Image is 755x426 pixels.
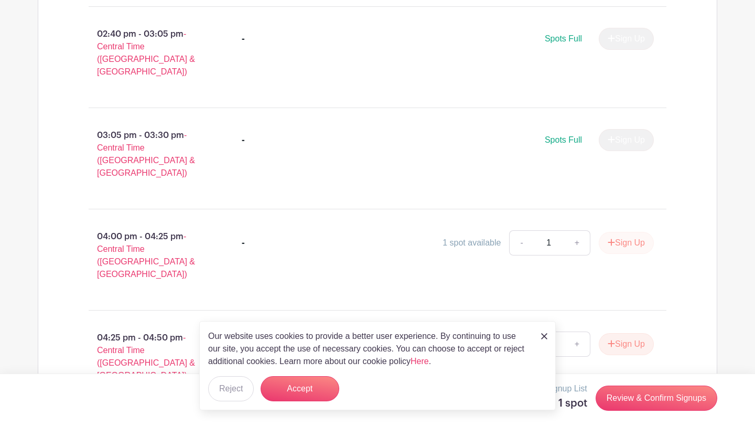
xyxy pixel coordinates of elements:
span: - Central Time ([GEOGRAPHIC_DATA] & [GEOGRAPHIC_DATA]) [97,232,195,279]
p: 04:25 pm - 04:50 pm [72,327,225,386]
div: 1 spot available [443,237,501,249]
span: - Central Time ([GEOGRAPHIC_DATA] & [GEOGRAPHIC_DATA]) [97,131,195,177]
span: Spots Full [545,34,582,43]
div: - [242,134,245,146]
a: Here [411,357,429,366]
a: + [564,230,590,255]
p: 02:40 pm - 03:05 pm [72,24,225,82]
h5: 1 spot [546,397,587,410]
a: - [509,230,533,255]
p: Signup List [546,382,587,395]
p: 03:05 pm - 03:30 pm [72,125,225,184]
button: Sign Up [599,333,654,355]
button: Accept [261,376,339,401]
button: Reject [208,376,254,401]
div: - [242,33,245,45]
img: close_button-5f87c8562297e5c2d7936805f587ecaba9071eb48480494691a3f1689db116b3.svg [541,333,547,339]
div: - [242,237,245,249]
button: Sign Up [599,232,654,254]
p: Our website uses cookies to provide a better user experience. By continuing to use our site, you ... [208,330,530,368]
a: Review & Confirm Signups [596,386,717,411]
span: Spots Full [545,135,582,144]
p: 04:00 pm - 04:25 pm [72,226,225,285]
a: + [564,332,590,357]
span: - Central Time ([GEOGRAPHIC_DATA] & [GEOGRAPHIC_DATA]) [97,29,195,76]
